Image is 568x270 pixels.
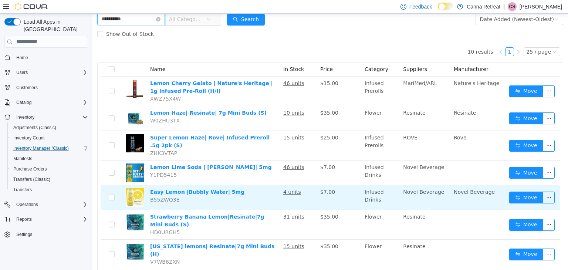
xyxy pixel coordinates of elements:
[406,36,410,41] i: icon: left
[13,83,41,92] a: Customers
[58,230,182,243] a: [US_STATE] lemons| Resinate|7g Mini Buds (H)
[361,53,396,58] span: Manufacturer
[450,126,462,138] button: icon: ellipsis
[269,226,308,256] td: Flower
[228,96,246,102] span: $35.00
[191,53,212,58] span: In Stock
[7,143,91,153] button: Inventory Manager (Classic)
[1,97,91,108] button: Catalog
[269,147,308,172] td: Infused Drinks
[503,2,505,11] p: |
[450,178,462,190] button: icon: ellipsis
[191,121,212,127] u: 15 units
[58,245,88,251] span: V7WB6ZXN
[4,49,88,259] nav: Complex example
[10,185,35,194] a: Transfers
[424,36,428,41] i: icon: right
[13,166,47,172] span: Purchase Orders
[11,17,64,23] span: Show Out of Stock
[13,215,35,224] button: Reports
[58,53,73,58] span: Name
[33,229,52,247] img: Oregon lemons| Resinate|7g Mini Buds (H) hero shot
[10,144,88,153] span: Inventory Manager (Classic)
[10,175,53,184] a: Transfers (Classic)
[58,121,177,135] a: Super Lemon Haze| Rove| Infused Preroll .5g 2pk (S)
[58,183,87,189] span: B55ZWQ3E
[269,63,308,92] td: Infused Prerolls
[33,175,52,193] img: Easy Lemon |Bubbly Water| 5mg hero shot
[191,67,212,72] u: 46 units
[16,216,32,222] span: Reports
[467,2,500,11] p: Canna Retreat
[272,53,296,58] span: Category
[413,34,421,42] a: 1
[33,95,52,114] img: Lemon Haze| Resinate| 7g Mini Buds (S) hero shot
[13,176,50,182] span: Transfers (Classic)
[417,153,451,165] button: icon: swapMove
[450,153,462,165] button: icon: ellipsis
[58,136,85,142] span: ZHK3VTAP
[520,2,562,11] p: [PERSON_NAME]
[450,72,462,84] button: icon: ellipsis
[462,3,466,9] i: icon: down
[10,175,88,184] span: Transfers (Classic)
[7,122,91,133] button: Adjustments (Classic)
[417,72,451,84] button: icon: swapMove
[1,82,91,93] button: Customers
[13,135,45,141] span: Inventory Count
[16,99,31,105] span: Catalog
[21,18,88,33] span: Load All Apps in [GEOGRAPHIC_DATA]
[10,134,48,142] a: Inventory Count
[228,67,246,72] span: $15.00
[422,34,430,43] li: Next Page
[269,196,308,226] td: Flower
[10,134,88,142] span: Inventory Count
[191,151,212,156] u: 46 units
[361,175,402,181] span: Novel Beverage
[404,34,413,43] li: Previous Page
[77,2,110,9] span: All Categories
[13,125,56,131] span: Adjustments (Classic)
[191,230,212,236] u: 15 units
[7,133,91,143] button: Inventory Count
[13,230,35,239] a: Settings
[58,82,88,88] span: XWZ75X4W
[509,2,515,11] span: CS
[13,68,88,77] span: Users
[417,205,451,217] button: icon: swapMove
[191,175,209,181] u: 4 units
[1,52,91,63] button: Home
[16,85,38,91] span: Customers
[13,98,88,107] span: Catalog
[438,3,453,10] input: Dark Mode
[417,99,451,111] button: icon: swapMove
[1,229,91,240] button: Settings
[434,34,459,42] div: 25 / page
[13,53,88,62] span: Home
[58,67,180,80] a: Lemon Cherry Gelato | Nature's Heritage | 1g Infused Pre-Roll (H/I)
[16,70,28,75] span: Users
[13,68,31,77] button: Users
[228,230,246,236] span: $35.00
[450,99,462,111] button: icon: ellipsis
[16,55,28,61] span: Home
[58,175,152,181] a: Easy Lemon |Bubbly Water| 5mg
[7,185,91,195] button: Transfers
[13,156,32,162] span: Manifests
[311,96,333,102] span: Resinate
[10,165,88,173] span: Purchase Orders
[13,230,88,239] span: Settings
[409,3,432,10] span: Feedback
[13,113,88,122] span: Inventory
[311,67,345,72] span: MariMed/ARL
[13,200,88,209] span: Operations
[311,151,352,156] span: Novel Beverage
[311,53,335,58] span: Suppliers
[450,235,462,247] button: icon: ellipsis
[7,164,91,174] button: Purchase Orders
[16,114,34,120] span: Inventory
[508,2,517,11] div: Cameron Shibel
[15,3,48,10] img: Cova
[450,205,462,217] button: icon: ellipsis
[417,126,451,138] button: icon: swapMove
